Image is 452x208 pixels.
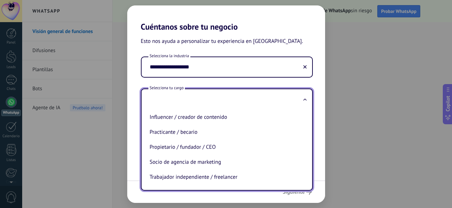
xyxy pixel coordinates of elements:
[127,5,325,32] h2: Cuéntanos sobre tu negocio
[147,140,304,155] li: Propietario / fundador / CEO
[147,155,304,170] li: Socio de agencia de marketing
[147,125,304,140] li: Practicante / becario
[147,170,304,185] li: Trabajador independiente / freelancer
[141,37,303,46] span: Esto nos ayuda a personalizar tu experiencia en [GEOGRAPHIC_DATA].
[147,110,304,125] li: Influencer / creador de contenido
